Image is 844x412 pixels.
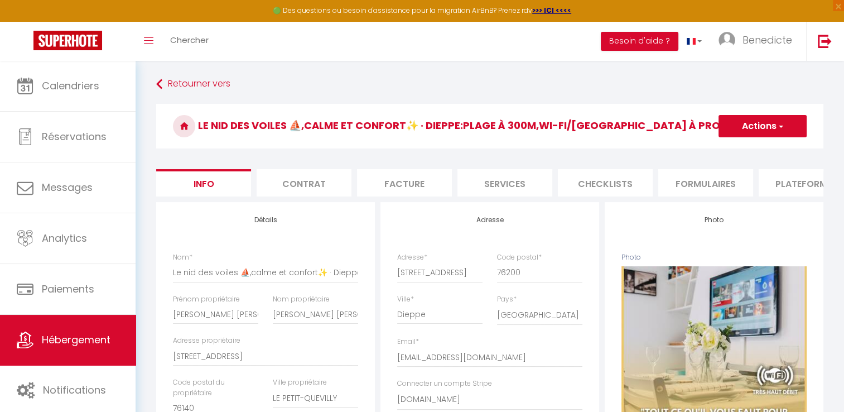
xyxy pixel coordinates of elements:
label: Ville [397,294,414,305]
span: Réservations [42,130,107,143]
button: Actions [718,115,807,137]
label: Nom [173,252,192,263]
label: Pays [497,294,517,305]
a: ... Benedicte [710,22,806,61]
span: Analytics [42,231,87,245]
label: Ville propriétaire [273,377,327,388]
span: Benedicte [742,33,792,47]
a: >>> ICI <<<< [532,6,571,15]
li: Checklists [558,169,653,197]
label: Code postal [497,252,542,263]
label: Adresse [397,252,427,263]
label: Code postal du propriétaire [173,377,258,399]
span: Notifications [43,383,106,397]
li: Contrat [257,169,351,197]
img: ... [718,32,735,49]
h4: Détails [173,216,358,224]
a: Chercher [162,22,217,61]
label: Nom propriétaire [273,294,330,305]
span: Paiements [42,282,94,296]
h3: Le nid des voiles ⛵️,calme et confort✨️ · Dieppe:Plage à 300m,Wi-Fi/[GEOGRAPHIC_DATA] à proximité [156,104,823,148]
h4: Photo [621,216,807,224]
a: Retourner vers [156,74,823,94]
span: Calendriers [42,79,99,93]
label: Adresse propriétaire [173,336,240,346]
li: Formulaires [658,169,753,197]
label: Photo [621,252,641,263]
label: Connecter un compte Stripe [397,379,492,389]
button: Besoin d'aide ? [601,32,678,51]
h4: Adresse [397,216,582,224]
label: Email [397,337,419,347]
span: Messages [42,180,93,194]
label: Prénom propriétaire [173,294,240,305]
span: Hébergement [42,333,110,347]
li: Facture [357,169,452,197]
img: Super Booking [33,31,102,50]
span: Chercher [170,34,209,46]
li: Info [156,169,251,197]
li: Services [457,169,552,197]
img: logout [818,34,832,48]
